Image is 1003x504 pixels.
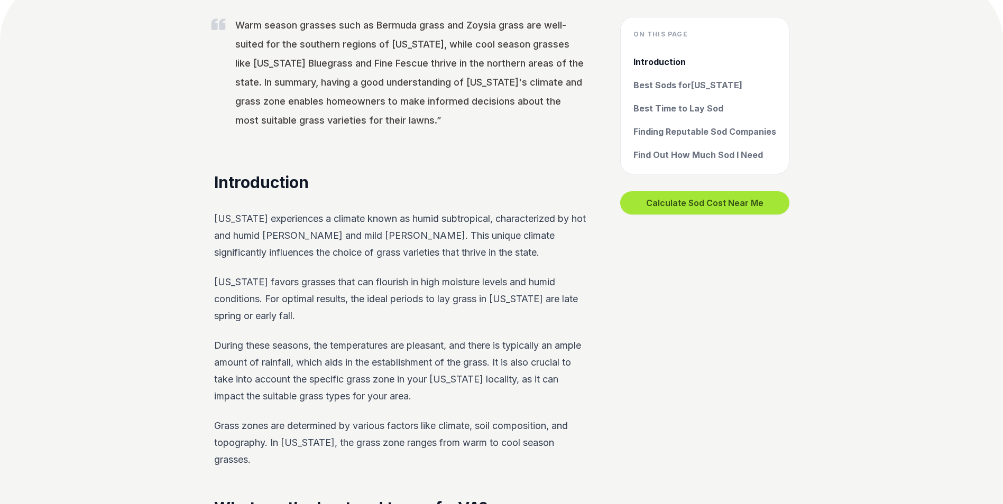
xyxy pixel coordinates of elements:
a: Best Time to Lay Sod [633,102,776,115]
h4: On this page [633,30,776,39]
button: Calculate Sod Cost Near Me [620,191,789,214]
p: During these seasons, the temperatures are pleasant, and there is typically an ample amount of ra... [214,337,586,405]
a: Find Out How Much Sod I Need [633,148,776,161]
a: Finding Reputable Sod Companies [633,125,776,138]
p: Grass zones are determined by various factors like climate, soil composition, and topography. In ... [214,417,586,468]
p: [US_STATE] experiences a climate known as humid subtropical, characterized by hot and humid [PERS... [214,210,586,261]
p: Warm season grasses such as Bermuda grass and Zoysia grass are well-suited for the southern regio... [235,16,586,130]
p: [US_STATE] favors grasses that can flourish in high moisture levels and humid conditions. For opt... [214,274,586,324]
h2: Introduction [214,172,586,193]
a: Introduction [633,55,776,68]
a: Best Sods for[US_STATE] [633,79,776,91]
